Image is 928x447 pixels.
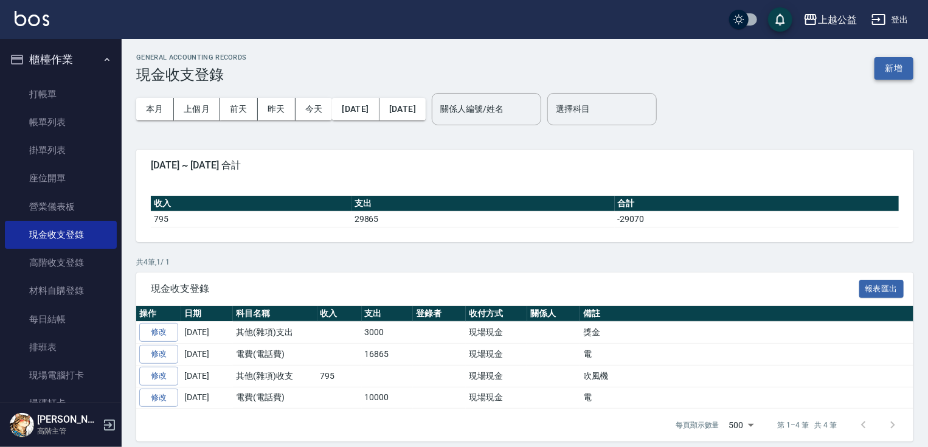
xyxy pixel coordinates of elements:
[233,365,317,387] td: 其他(雜項)收支
[867,9,913,31] button: 登出
[859,282,904,294] a: 報表匯出
[580,306,927,322] th: 備註
[580,365,927,387] td: 吹風機
[5,164,117,192] a: 座位開單
[139,323,178,342] a: 修改
[181,387,233,409] td: [DATE]
[580,322,927,344] td: 獎金
[37,426,99,437] p: 高階主管
[580,387,927,409] td: 電
[15,11,49,26] img: Logo
[5,305,117,333] a: 每日結帳
[136,257,913,268] p: 共 4 筆, 1 / 1
[136,54,247,61] h2: GENERAL ACCOUNTING RECORDS
[379,98,426,120] button: [DATE]
[362,322,414,344] td: 3000
[181,365,233,387] td: [DATE]
[859,280,904,299] button: 報表匯出
[5,108,117,136] a: 帳單列表
[151,196,351,212] th: 收入
[220,98,258,120] button: 前天
[798,7,862,32] button: 上越公益
[181,322,233,344] td: [DATE]
[317,365,362,387] td: 795
[5,249,117,277] a: 高階收支登錄
[768,7,792,32] button: save
[362,306,414,322] th: 支出
[174,98,220,120] button: 上個月
[181,344,233,366] td: [DATE]
[362,344,414,366] td: 16865
[151,211,351,227] td: 795
[724,409,758,442] div: 500
[5,44,117,75] button: 櫃檯作業
[5,277,117,305] a: 材料自購登錄
[362,387,414,409] td: 10000
[233,322,317,344] td: 其他(雜項)支出
[5,221,117,249] a: 現金收支登錄
[615,196,899,212] th: 合計
[233,387,317,409] td: 電費(電話費)
[332,98,379,120] button: [DATE]
[818,12,857,27] div: 上越公益
[296,98,333,120] button: 今天
[5,80,117,108] a: 打帳單
[233,306,317,322] th: 科目名稱
[151,283,859,295] span: 現金收支登錄
[466,387,527,409] td: 現場現金
[5,389,117,417] a: 掃碼打卡
[139,389,178,407] a: 修改
[5,193,117,221] a: 營業儀表板
[874,57,913,80] button: 新增
[466,306,527,322] th: 收付方式
[233,344,317,366] td: 電費(電話費)
[5,136,117,164] a: 掛單列表
[136,98,174,120] button: 本月
[466,365,527,387] td: 現場現金
[351,196,615,212] th: 支出
[5,361,117,389] a: 現場電腦打卡
[139,367,178,386] a: 修改
[181,306,233,322] th: 日期
[615,211,899,227] td: -29070
[151,159,899,172] span: [DATE] ~ [DATE] 合計
[676,420,719,431] p: 每頁顯示數量
[351,211,615,227] td: 29865
[874,62,913,74] a: 新增
[580,344,927,366] td: 電
[778,420,837,431] p: 第 1–4 筆 共 4 筆
[136,306,181,322] th: 操作
[258,98,296,120] button: 昨天
[136,66,247,83] h3: 現金收支登錄
[413,306,466,322] th: 登錄者
[466,322,527,344] td: 現場現金
[139,345,178,364] a: 修改
[37,414,99,426] h5: [PERSON_NAME]
[527,306,580,322] th: 關係人
[10,413,34,437] img: Person
[5,333,117,361] a: 排班表
[466,344,527,366] td: 現場現金
[317,306,362,322] th: 收入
